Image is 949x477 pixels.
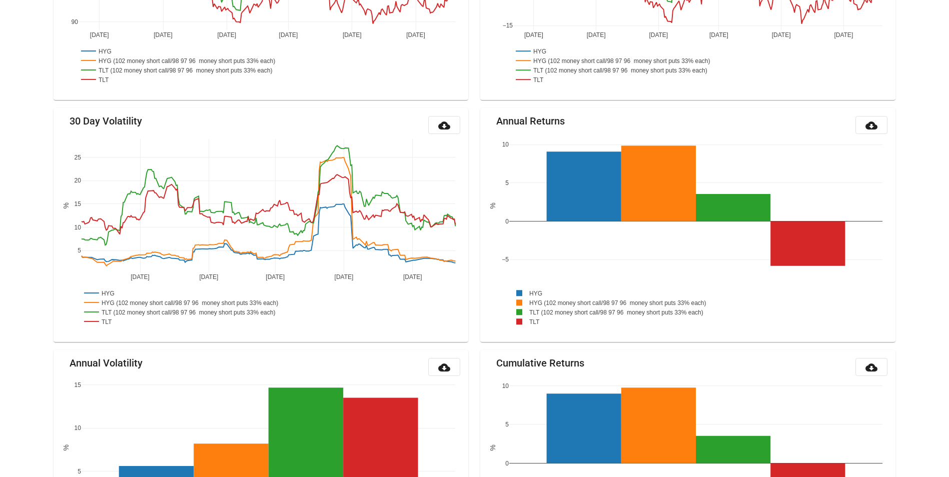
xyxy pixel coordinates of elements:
mat-icon: cloud_download [865,119,877,131]
mat-icon: cloud_download [438,361,450,373]
mat-card-title: Cumulative Returns [496,358,584,368]
mat-card-title: Annual Returns [496,116,565,126]
mat-icon: cloud_download [865,361,877,373]
mat-card-title: Annual Volatility [70,358,143,368]
mat-icon: cloud_download [438,119,450,131]
mat-card-title: 30 Day Volatility [70,116,142,126]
